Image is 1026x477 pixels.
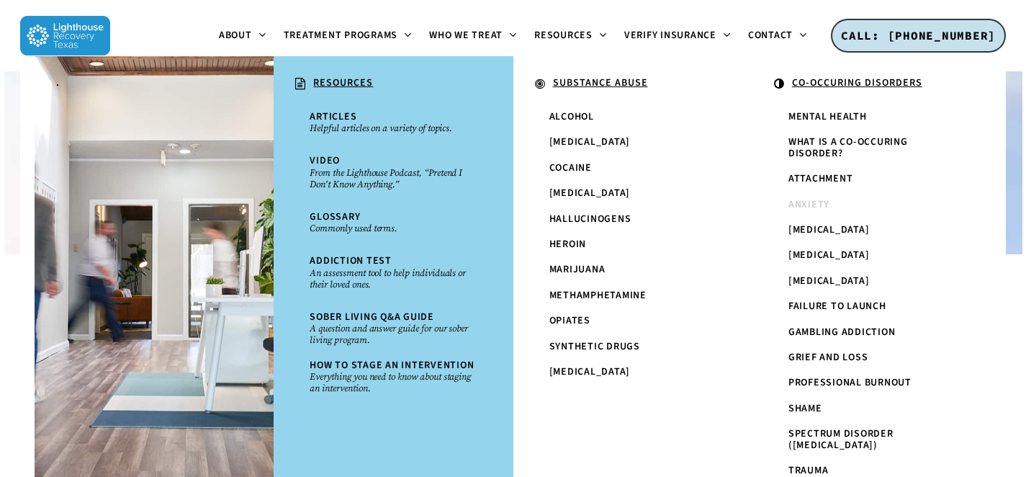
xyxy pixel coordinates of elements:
[624,28,716,43] span: Verify Insurance
[310,223,477,234] small: Commonly used terms.
[310,110,356,124] span: Articles
[616,30,739,42] a: Verify Insurance
[788,401,822,416] span: Shame
[781,166,963,192] a: Attachment
[302,205,484,241] a: GlossaryCommonly used terms.
[526,30,616,42] a: Resources
[310,153,340,168] span: Video
[788,325,896,339] span: Gambling Addiction
[781,269,963,294] a: [MEDICAL_DATA]
[20,16,110,55] img: Lighthouse Recovery Texas
[549,288,647,303] span: Methamphetamine
[56,76,60,90] span: .
[528,71,738,98] a: SUBSTANCE ABUSE
[549,110,594,124] span: Alcohol
[310,323,477,346] small: A question and answer guide for our sober living program.
[302,353,484,401] a: How To Stage An InterventionEverything you need to know about staging an intervention.
[841,28,996,43] span: CALL: [PHONE_NUMBER]
[781,370,963,396] a: Professional Burnout
[549,365,631,379] span: [MEDICAL_DATA]
[781,243,963,268] a: [MEDICAL_DATA]
[210,30,275,42] a: About
[310,267,477,290] small: An assessment tool to help individuals or their loved ones.
[781,218,963,243] a: [MEDICAL_DATA]
[549,262,606,277] span: Marijuana
[781,294,963,319] a: Failure to Launch
[429,28,503,43] span: Who We Treat
[781,320,963,345] a: Gambling Addiction
[788,110,867,124] span: Mental Health
[781,345,963,370] a: Grief and Loss
[310,371,477,394] small: Everything you need to know about staging an intervention.
[284,28,398,43] span: Treatment Programs
[542,232,724,257] a: Heroin
[549,212,631,226] span: Hallucinogens
[781,104,963,130] a: Mental Health
[49,71,259,96] a: .
[542,360,724,385] a: [MEDICAL_DATA]
[549,237,587,251] span: Heroin
[302,305,484,353] a: Sober Living Q&A GuideA question and answer guide for our sober living program.
[420,30,526,42] a: Who We Treat
[275,30,421,42] a: Treatment Programs
[549,186,631,200] span: [MEDICAL_DATA]
[788,197,829,212] span: Anxiety
[788,248,870,262] span: [MEDICAL_DATA]
[219,28,252,43] span: About
[310,254,392,268] span: Addiction Test
[781,422,963,458] a: Spectrum Disorder ([MEDICAL_DATA])
[788,171,853,186] span: Attachment
[542,334,724,360] a: Synthetic Drugs
[788,427,894,452] span: Spectrum Disorder ([MEDICAL_DATA])
[788,135,908,160] span: What is a Co-Occuring Disorder?
[302,104,484,141] a: ArticlesHelpful articles on a variety of topics.
[542,156,724,181] a: Cocaine
[788,223,870,237] span: [MEDICAL_DATA]
[542,283,724,308] a: Methamphetamine
[788,299,886,313] span: Failure to Launch
[542,207,724,232] a: Hallucinogens
[781,192,963,218] a: Anxiety
[288,71,498,98] a: RESOURCES
[310,310,434,324] span: Sober Living Q&A Guide
[553,76,648,90] u: SUBSTANCE ABUSE
[767,71,977,98] a: CO-OCCURING DISORDERS
[302,249,484,297] a: Addiction TestAn assessment tool to help individuals or their loved ones.
[739,30,816,42] a: Contact
[302,148,484,197] a: VideoFrom the Lighthouse Podcast, “Pretend I Don’t Know Anything.”
[310,167,477,190] small: From the Lighthouse Podcast, “Pretend I Don’t Know Anything.”
[788,274,870,288] span: [MEDICAL_DATA]
[534,28,593,43] span: Resources
[542,130,724,155] a: [MEDICAL_DATA]
[549,339,640,354] span: Synthetic Drugs
[542,181,724,206] a: [MEDICAL_DATA]
[542,257,724,282] a: Marijuana
[788,375,912,390] span: Professional Burnout
[542,308,724,334] a: Opiates
[549,313,590,328] span: Opiates
[792,76,922,90] u: CO-OCCURING DISORDERS
[313,76,373,90] u: RESOURCES
[542,104,724,130] a: Alcohol
[748,28,793,43] span: Contact
[310,122,477,134] small: Helpful articles on a variety of topics.
[781,130,963,166] a: What is a Co-Occuring Disorder?
[781,396,963,422] a: Shame
[310,210,360,224] span: Glossary
[549,135,631,149] span: [MEDICAL_DATA]
[549,161,592,175] span: Cocaine
[831,19,1006,53] a: CALL: [PHONE_NUMBER]
[310,358,474,373] span: How To Stage An Intervention
[788,350,868,365] span: Grief and Loss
